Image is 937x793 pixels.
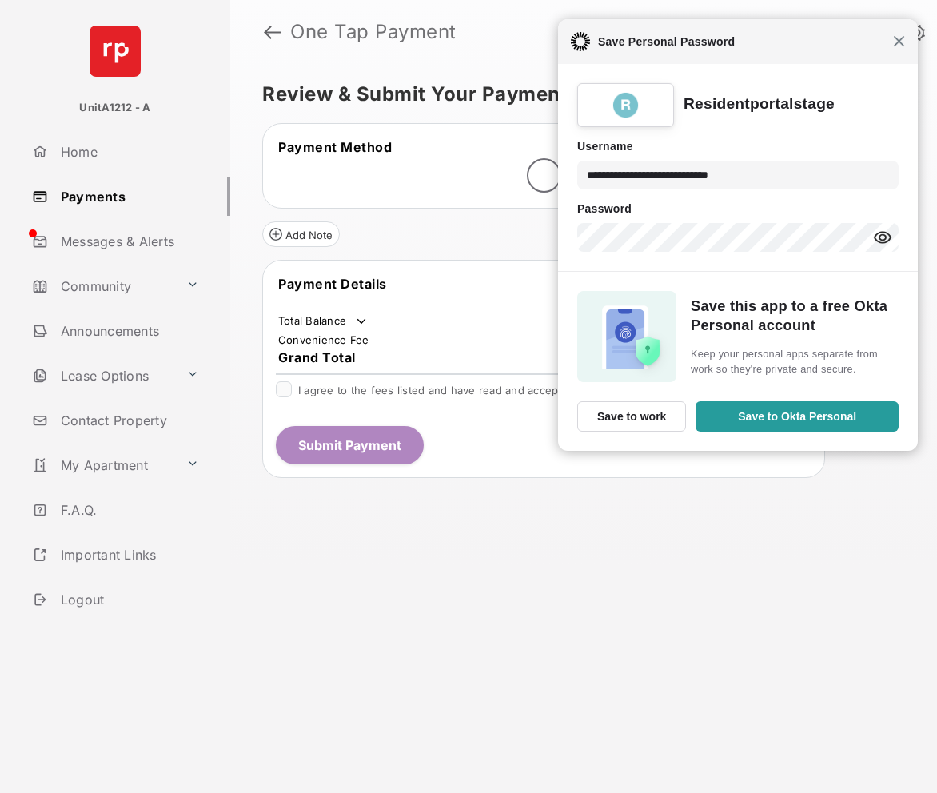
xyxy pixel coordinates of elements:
a: Contact Property [26,401,230,440]
h6: Username [577,137,899,156]
span: Payment Method [278,139,392,155]
a: Important Links [26,536,205,574]
button: Submit Payment [276,426,424,464]
img: ss4EKpJQAAAAASUVORK5CYII= [612,91,640,119]
img: svg+xml;base64,PHN2ZyB4bWxucz0iaHR0cDovL3d3dy53My5vcmcvMjAwMC9zdmciIHdpZHRoPSI2NCIgaGVpZ2h0PSI2NC... [90,26,141,77]
span: Grand Total [278,349,356,365]
span: Save Personal Password [590,32,893,51]
a: Home [26,133,230,171]
h5: Save this app to a free Okta Personal account [691,297,894,334]
span: I agree to the fees listed and have read and accept the [298,384,728,396]
p: UnitA1212 - A [79,100,150,116]
td: Total Balance [277,313,369,329]
a: Announcements [26,312,230,350]
a: Messages & Alerts [26,222,230,261]
button: Add Note [262,221,340,247]
strong: One Tap Payment [290,22,457,42]
span: Payment Details [278,276,387,292]
button: Save to Okta Personal [696,401,899,432]
h5: Review & Submit Your Payment [262,85,892,104]
a: Logout [26,580,230,619]
a: F.A.Q. [26,491,230,529]
a: Community [26,267,180,305]
span: Close [893,35,905,47]
h6: Password [577,199,899,218]
span: Keep your personal apps separate from work so they're private and secure. [691,346,894,377]
div: Residentportalstage [684,94,835,114]
a: Lease Options [26,357,180,395]
a: Payments [26,177,230,216]
a: My Apartment [26,446,180,484]
td: Convenience Fee [277,333,370,347]
button: Save to work [577,401,686,432]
